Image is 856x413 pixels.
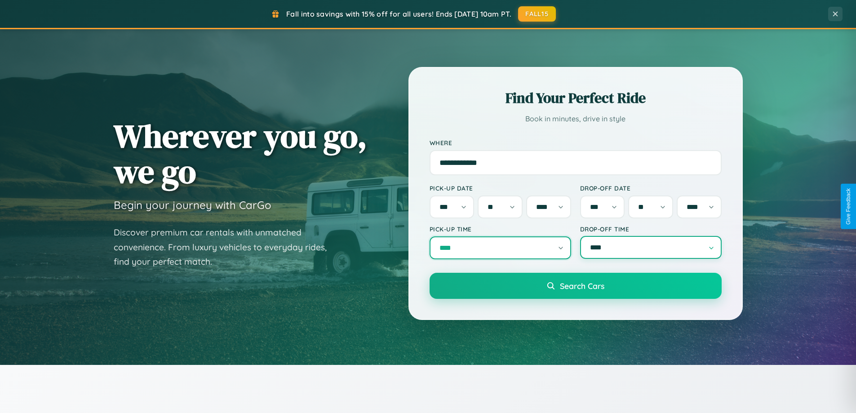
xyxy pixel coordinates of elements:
[430,273,722,299] button: Search Cars
[430,88,722,108] h2: Find Your Perfect Ride
[114,118,367,189] h1: Wherever you go, we go
[430,139,722,147] label: Where
[580,184,722,192] label: Drop-off Date
[430,225,571,233] label: Pick-up Time
[114,198,271,212] h3: Begin your journey with CarGo
[518,6,556,22] button: FALL15
[286,9,511,18] span: Fall into savings with 15% off for all users! Ends [DATE] 10am PT.
[845,188,852,225] div: Give Feedback
[430,112,722,125] p: Book in minutes, drive in style
[580,225,722,233] label: Drop-off Time
[114,225,338,269] p: Discover premium car rentals with unmatched convenience. From luxury vehicles to everyday rides, ...
[560,281,604,291] span: Search Cars
[430,184,571,192] label: Pick-up Date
